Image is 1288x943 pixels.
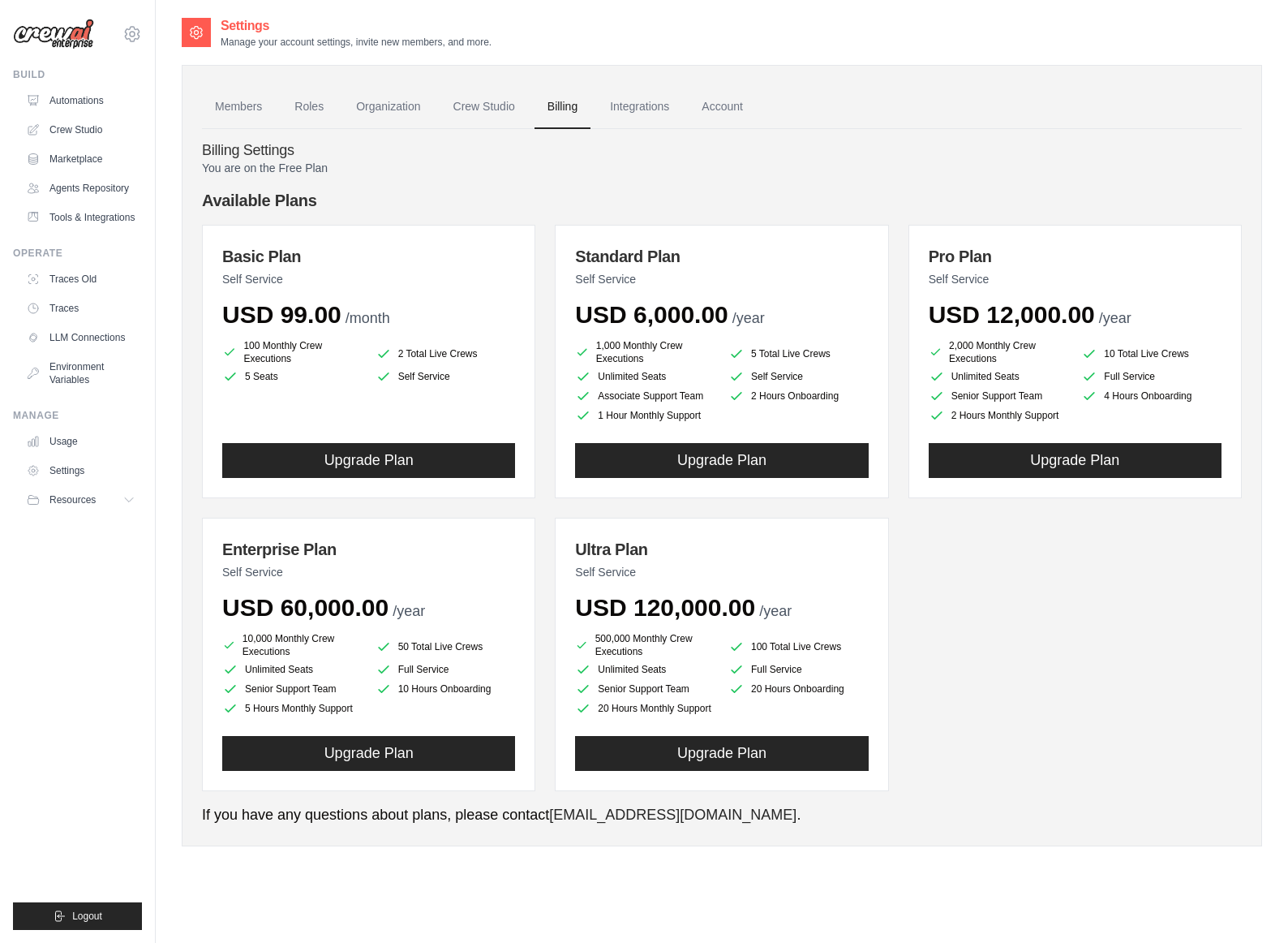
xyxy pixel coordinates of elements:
[281,85,337,129] a: Roles
[19,175,142,201] a: Agents Repository
[728,661,869,678] li: Full Service
[732,310,765,326] span: /year
[728,368,869,385] li: Self Service
[575,443,868,478] button: Upgrade Plan
[222,736,515,771] button: Upgrade Plan
[222,700,363,717] li: 5 Hours Monthly Support
[728,635,869,658] li: 100 Total Live Crews
[19,117,142,143] a: Crew Studio
[929,271,1221,287] p: Self Service
[202,160,1242,176] p: You are on the Free Plan
[19,88,142,114] a: Automations
[19,146,142,172] a: Marketplace
[575,700,715,717] li: 20 Hours Monthly Support
[1081,368,1221,385] li: Full Service
[202,189,1242,212] h4: Available Plans
[929,301,1095,328] span: USD 12,000.00
[19,428,142,454] a: Usage
[19,487,142,513] button: Resources
[575,736,868,771] button: Upgrade Plan
[13,19,94,50] img: Logo
[929,443,1221,478] button: Upgrade Plan
[222,301,341,328] span: USD 99.00
[759,603,792,619] span: /year
[222,368,363,385] li: 5 Seats
[575,368,715,385] li: Unlimited Seats
[376,342,516,365] li: 2 Total Live Crews
[19,458,142,484] a: Settings
[575,632,715,658] li: 500,000 Monthly Crew Executions
[222,681,363,697] li: Senior Support Team
[19,295,142,321] a: Traces
[689,85,756,129] a: Account
[440,85,528,129] a: Crew Studio
[222,594,389,621] span: USD 60,000.00
[575,301,728,328] span: USD 6,000.00
[728,342,869,365] li: 5 Total Live Crews
[575,245,868,268] h3: Standard Plan
[575,594,755,621] span: USD 120,000.00
[222,271,515,287] p: Self Service
[376,368,516,385] li: Self Service
[575,681,715,697] li: Senior Support Team
[19,205,142,230] a: Tools & Integrations
[19,325,142,351] a: LLM Connections
[376,681,516,697] li: 10 Hours Onboarding
[1099,310,1131,326] span: /year
[49,493,96,506] span: Resources
[1081,388,1221,404] li: 4 Hours Onboarding
[346,310,390,326] span: /month
[929,407,1069,424] li: 2 Hours Monthly Support
[535,85,590,129] a: Billing
[728,681,869,697] li: 20 Hours Onboarding
[393,603,425,619] span: /year
[728,388,869,404] li: 2 Hours Onboarding
[597,85,682,129] a: Integrations
[575,271,868,287] p: Self Service
[202,142,1242,160] h4: Billing Settings
[202,85,275,129] a: Members
[222,339,363,365] li: 100 Monthly Crew Executions
[929,388,1069,404] li: Senior Support Team
[575,564,868,580] p: Self Service
[222,564,515,580] p: Self Service
[222,632,363,658] li: 10,000 Monthly Crew Executions
[72,910,102,923] span: Logout
[222,245,515,268] h3: Basic Plan
[575,661,715,678] li: Unlimited Seats
[343,85,433,129] a: Organization
[13,409,142,422] div: Manage
[19,354,142,393] a: Environment Variables
[376,661,516,678] li: Full Service
[929,245,1221,268] h3: Pro Plan
[575,339,715,365] li: 1,000 Monthly Crew Executions
[13,68,142,81] div: Build
[376,635,516,658] li: 50 Total Live Crews
[575,538,868,561] h3: Ultra Plan
[19,266,142,292] a: Traces Old
[549,807,796,823] a: [EMAIL_ADDRESS][DOMAIN_NAME]
[1081,342,1221,365] li: 10 Total Live Crews
[221,16,492,36] h2: Settings
[575,388,715,404] li: Associate Support Team
[575,407,715,424] li: 1 Hour Monthly Support
[202,804,1242,826] p: If you have any questions about plans, please contact .
[222,538,515,561] h3: Enterprise Plan
[13,247,142,260] div: Operate
[222,661,363,678] li: Unlimited Seats
[221,36,492,49] p: Manage your account settings, invite new members, and more.
[222,443,515,478] button: Upgrade Plan
[929,339,1069,365] li: 2,000 Monthly Crew Executions
[929,368,1069,385] li: Unlimited Seats
[13,902,142,930] button: Logout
